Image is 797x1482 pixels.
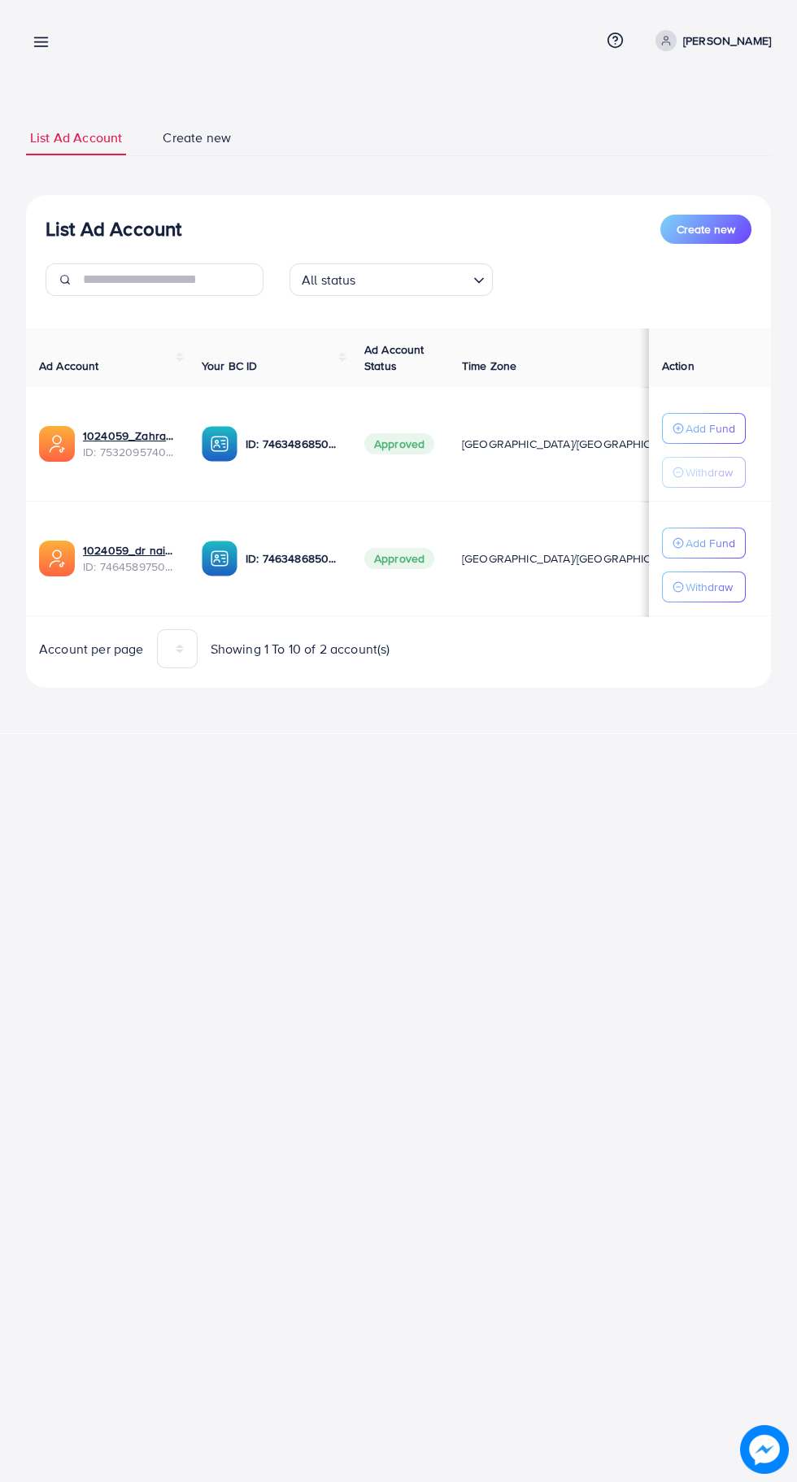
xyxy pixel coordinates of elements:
[462,358,516,374] span: Time Zone
[462,550,688,567] span: [GEOGRAPHIC_DATA]/[GEOGRAPHIC_DATA]
[364,548,434,569] span: Approved
[364,433,434,454] span: Approved
[83,542,176,558] a: 1024059_dr nainnn_1737985243117
[298,268,359,292] span: All status
[686,419,735,438] p: Add Fund
[83,558,176,575] span: ID: 7464589750993895425
[39,426,75,462] img: ic-ads-acc.e4c84228.svg
[361,265,467,292] input: Search for option
[649,30,771,51] a: [PERSON_NAME]
[211,640,390,658] span: Showing 1 To 10 of 2 account(s)
[662,457,746,488] button: Withdraw
[83,428,176,444] a: 1024059_Zahraaa999_1753702707313
[46,217,181,241] h3: List Ad Account
[683,31,771,50] p: [PERSON_NAME]
[202,426,237,462] img: ic-ba-acc.ded83a64.svg
[660,215,751,244] button: Create new
[686,533,735,553] p: Add Fund
[662,528,746,558] button: Add Fund
[83,444,176,460] span: ID: 7532095740764553232
[83,542,176,576] div: <span class='underline'>1024059_dr nainnn_1737985243117</span></br>7464589750993895425
[686,463,733,482] p: Withdraw
[462,436,688,452] span: [GEOGRAPHIC_DATA]/[GEOGRAPHIC_DATA]
[39,541,75,576] img: ic-ads-acc.e4c84228.svg
[163,128,231,147] span: Create new
[662,413,746,444] button: Add Fund
[202,358,258,374] span: Your BC ID
[83,428,176,461] div: <span class='underline'>1024059_Zahraaa999_1753702707313</span></br>7532095740764553232
[246,549,338,568] p: ID: 7463486850397847569
[740,1425,789,1474] img: image
[290,263,493,296] div: Search for option
[39,358,99,374] span: Ad Account
[202,541,237,576] img: ic-ba-acc.ded83a64.svg
[662,358,695,374] span: Action
[30,128,122,147] span: List Ad Account
[677,221,735,237] span: Create new
[662,572,746,602] button: Withdraw
[39,640,144,658] span: Account per page
[246,434,338,454] p: ID: 7463486850397847569
[364,341,425,374] span: Ad Account Status
[686,577,733,597] p: Withdraw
